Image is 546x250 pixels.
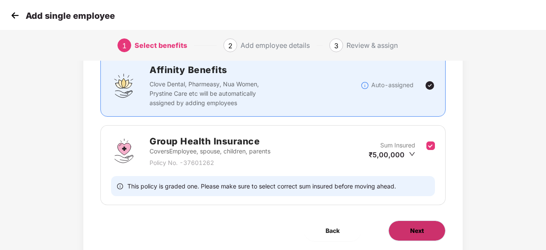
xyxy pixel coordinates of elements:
p: Policy No. - 37601262 [150,158,270,168]
button: Back [304,221,361,241]
div: Select benefits [135,38,187,52]
span: Next [410,226,424,235]
span: 2 [228,41,232,50]
p: Add single employee [26,11,115,21]
span: Back [326,226,340,235]
span: This policy is graded one. Please make sure to select correct sum insured before moving ahead. [127,182,396,190]
img: svg+xml;base64,PHN2ZyBpZD0iR3JvdXBfSGVhbHRoX0luc3VyYW5jZSIgZGF0YS1uYW1lPSJHcm91cCBIZWFsdGggSW5zdX... [111,138,137,164]
span: 1 [122,41,126,50]
span: down [409,151,415,157]
h2: Group Health Insurance [150,134,270,148]
p: Sum Insured [380,141,415,150]
p: Covers Employee, spouse, children, parents [150,147,270,156]
img: svg+xml;base64,PHN2ZyB4bWxucz0iaHR0cDovL3d3dy53My5vcmcvMjAwMC9zdmciIHdpZHRoPSIzMCIgaGVpZ2h0PSIzMC... [9,9,21,22]
img: svg+xml;base64,PHN2ZyBpZD0iVGljay0yNHgyNCIgeG1sbnM9Imh0dHA6Ly93d3cudzMub3JnLzIwMDAvc3ZnIiB3aWR0aD... [425,80,435,91]
p: Clove Dental, Pharmeasy, Nua Women, Prystine Care etc will be automatically assigned by adding em... [150,79,276,108]
span: info-circle [117,182,123,190]
p: Auto-assigned [371,80,414,90]
h2: Affinity Benefits [150,63,361,77]
div: ₹5,00,000 [369,150,415,159]
button: Next [388,221,446,241]
img: svg+xml;base64,PHN2ZyBpZD0iSW5mb18tXzMyeDMyIiBkYXRhLW5hbWU9IkluZm8gLSAzMngzMiIgeG1sbnM9Imh0dHA6Ly... [361,81,369,90]
span: 3 [334,41,338,50]
img: svg+xml;base64,PHN2ZyBpZD0iQWZmaW5pdHlfQmVuZWZpdHMiIGRhdGEtbmFtZT0iQWZmaW5pdHkgQmVuZWZpdHMiIHhtbG... [111,73,137,98]
div: Add employee details [241,38,310,52]
div: Review & assign [346,38,398,52]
